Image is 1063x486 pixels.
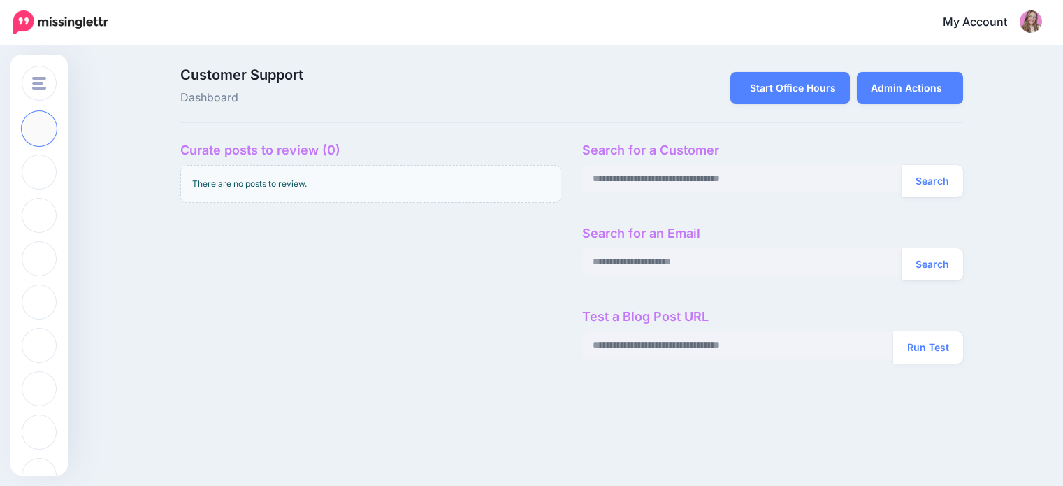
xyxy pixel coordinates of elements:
[32,77,46,90] img: menu.png
[582,309,963,324] h4: Test a Blog Post URL
[857,72,963,104] a: Admin Actions
[902,248,963,280] button: Search
[180,68,695,82] span: Customer Support
[582,143,963,158] h4: Search for a Customer
[180,89,695,107] span: Dashboard
[893,331,963,364] button: Run Test
[180,143,561,158] h4: Curate posts to review (0)
[180,165,561,203] div: There are no posts to review.
[902,165,963,197] button: Search
[13,10,108,34] img: Missinglettr
[582,226,963,241] h4: Search for an Email
[929,6,1042,40] a: My Account
[730,72,850,104] a: Start Office Hours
